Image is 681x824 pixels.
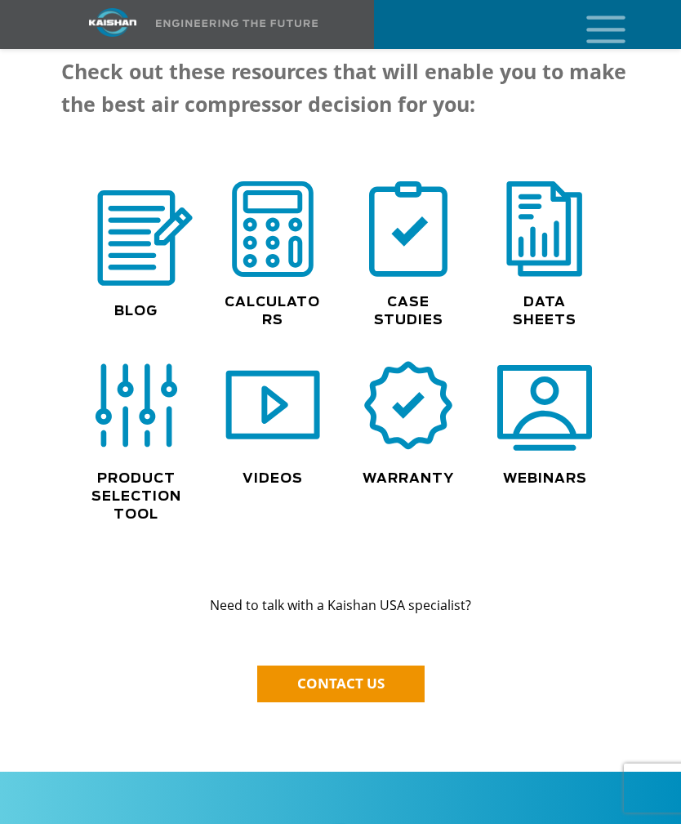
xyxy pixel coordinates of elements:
[361,181,456,277] img: case study icon
[243,472,303,485] a: Videos
[91,472,181,521] a: Product Selection Tool
[225,358,320,453] img: video icon
[513,296,576,327] a: Data Sheets
[210,358,335,453] div: video icon
[361,358,456,453] img: warranty icon
[51,8,174,37] img: kaishan logo
[497,181,592,277] img: data sheets icon
[257,666,425,702] a: CONTACT US
[580,11,608,38] a: mobile menu
[225,181,320,277] img: calculator icon
[374,296,443,327] a: Case Studies
[114,305,158,318] a: Blog
[210,181,335,277] div: calculator icon
[68,190,204,286] div: blog icon
[363,472,454,485] a: Warranty
[482,358,607,453] div: webinars icon
[497,358,592,453] img: webinars icon
[156,20,318,27] img: Engineering the future
[346,181,471,277] div: case study icon
[503,472,587,485] a: Webinars
[89,358,184,453] img: selection icon
[73,358,198,453] div: selection icon
[346,358,471,453] div: warranty icon
[80,190,193,286] img: blog icon
[482,181,607,277] div: data sheets icon
[61,57,626,118] strong: Check out these resources that will enable you to make the best air compressor decision for you:
[225,296,320,327] a: Calculators
[297,674,385,693] span: CONTACT US
[61,593,620,617] p: Need to talk with a Kaishan USA specialist?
